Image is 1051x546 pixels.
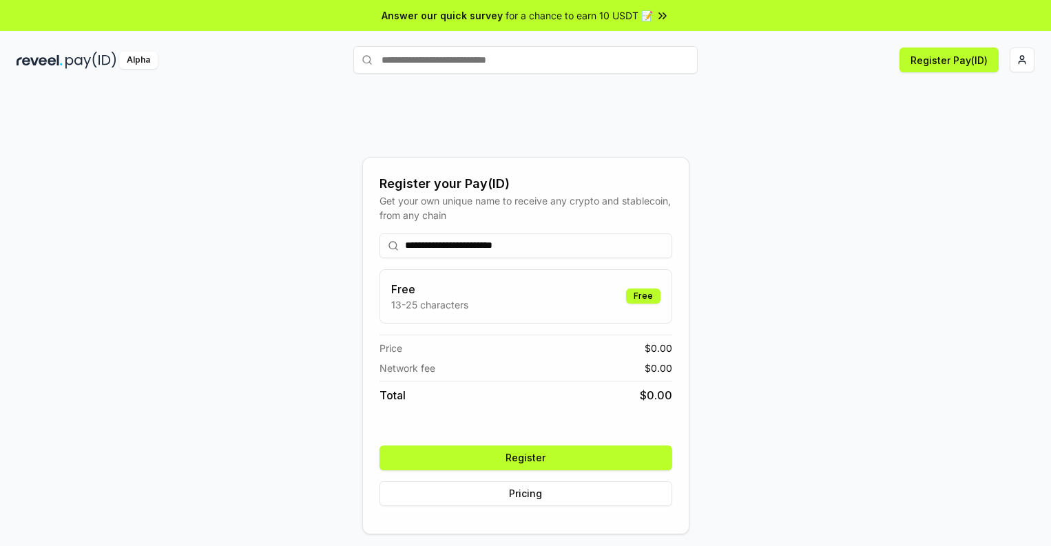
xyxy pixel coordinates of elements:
[379,387,406,403] span: Total
[391,281,468,297] h3: Free
[506,8,653,23] span: for a chance to earn 10 USDT 📝
[379,174,672,193] div: Register your Pay(ID)
[382,8,503,23] span: Answer our quick survey
[65,52,116,69] img: pay_id
[640,387,672,403] span: $ 0.00
[379,341,402,355] span: Price
[645,361,672,375] span: $ 0.00
[391,297,468,312] p: 13-25 characters
[379,445,672,470] button: Register
[645,341,672,355] span: $ 0.00
[379,193,672,222] div: Get your own unique name to receive any crypto and stablecoin, from any chain
[626,288,660,304] div: Free
[379,361,435,375] span: Network fee
[119,52,158,69] div: Alpha
[379,481,672,506] button: Pricing
[899,48,999,72] button: Register Pay(ID)
[17,52,63,69] img: reveel_dark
